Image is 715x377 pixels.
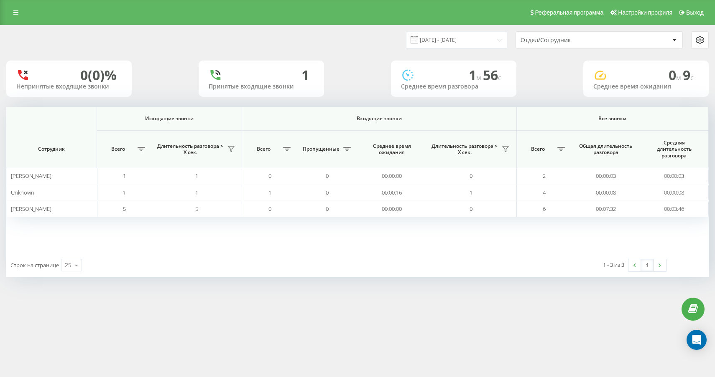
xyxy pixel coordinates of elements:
span: 5 [123,205,126,213]
span: 4 [543,189,546,196]
div: 1 [301,67,309,83]
span: Среднее время ожидания [365,143,419,156]
span: 1 [195,172,198,180]
span: Настройки профиля [618,9,672,16]
span: 5 [195,205,198,213]
span: 0 [268,172,271,180]
span: 0 [326,189,329,196]
div: Open Intercom Messenger [687,330,707,350]
td: 00:03:46 [640,201,709,217]
span: Unknown [11,189,34,196]
span: Всего [521,146,555,152]
div: 1 - 3 из 3 [603,261,624,269]
span: 0 [470,172,472,180]
span: Входящие звонки [260,115,499,122]
span: 0 [326,205,329,213]
span: м [476,73,483,82]
span: 1 [195,189,198,196]
span: Выход [686,9,704,16]
span: Средняя длительность разговора [647,139,701,159]
span: [PERSON_NAME] [11,172,51,180]
a: 1 [641,259,654,271]
td: 00:00:03 [640,168,709,184]
span: [PERSON_NAME] [11,205,51,213]
td: 00:00:16 [357,184,426,200]
div: Принятые входящие звонки [209,83,314,90]
span: 1 [123,172,126,180]
span: Общая длительность разговора [579,143,633,156]
td: 00:00:08 [640,184,709,200]
span: 2 [543,172,546,180]
td: 00:07:32 [572,201,640,217]
td: 00:00:00 [357,168,426,184]
span: 0 [470,205,472,213]
span: Исходящие звонки [108,115,231,122]
span: 9 [683,66,694,84]
td: 00:00:00 [357,201,426,217]
div: Непринятые входящие звонки [16,83,122,90]
span: c [498,73,501,82]
div: 25 [65,261,71,269]
div: Среднее время ожидания [593,83,699,90]
td: 00:00:03 [572,168,640,184]
div: Отдел/Сотрудник [521,37,621,44]
span: Строк на странице [10,261,59,269]
span: Длительность разговора > Х сек. [156,143,225,156]
span: Сотрудник [15,146,88,152]
span: 1 [268,189,271,196]
span: 1 [470,189,472,196]
span: м [676,73,683,82]
td: 00:00:08 [572,184,640,200]
span: Всего [101,146,135,152]
span: 56 [483,66,501,84]
div: 0 (0)% [80,67,117,83]
span: 0 [268,205,271,213]
span: 6 [543,205,546,213]
div: Среднее время разговора [401,83,506,90]
span: Всего [246,146,280,152]
span: 0 [326,172,329,180]
span: c [690,73,694,82]
span: Все звонки [530,115,695,122]
span: Реферальная программа [535,9,603,16]
span: 1 [123,189,126,196]
span: 0 [669,66,683,84]
span: Длительность разговора > Х сек. [430,143,499,156]
span: 1 [469,66,483,84]
span: Пропущенные [301,146,341,152]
